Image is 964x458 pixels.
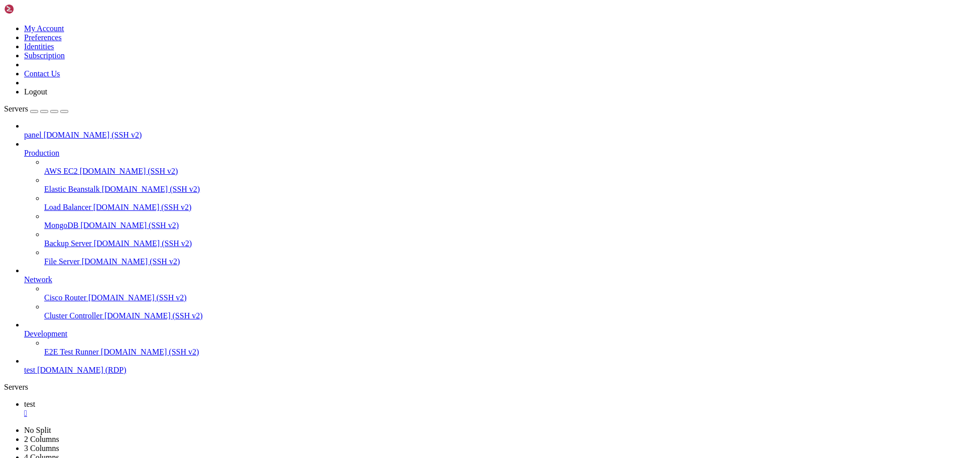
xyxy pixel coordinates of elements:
[93,203,192,211] span: [DOMAIN_NAME] (SSH v2)
[24,366,35,374] span: test
[44,158,960,176] li: AWS EC2 [DOMAIN_NAME] (SSH v2)
[24,366,960,375] a: test [DOMAIN_NAME] (RDP)
[44,248,960,266] li: File Server [DOMAIN_NAME] (SSH v2)
[44,221,78,230] span: MongoDB
[4,383,960,392] div: Servers
[24,400,960,418] a: test
[24,444,59,452] a: 3 Columns
[44,257,80,266] span: File Server
[44,212,960,230] li: MongoDB [DOMAIN_NAME] (SSH v2)
[44,239,960,248] a: Backup Server [DOMAIN_NAME] (SSH v2)
[44,293,960,302] a: Cisco Router [DOMAIN_NAME] (SSH v2)
[24,24,64,33] a: My Account
[24,42,54,51] a: Identities
[101,348,199,356] span: [DOMAIN_NAME] (SSH v2)
[82,257,180,266] span: [DOMAIN_NAME] (SSH v2)
[24,357,960,375] li: test [DOMAIN_NAME] (RDP)
[44,230,960,248] li: Backup Server [DOMAIN_NAME] (SSH v2)
[44,257,960,266] a: File Server [DOMAIN_NAME] (SSH v2)
[44,167,78,175] span: AWS EC2
[102,185,200,193] span: [DOMAIN_NAME] (SSH v2)
[24,409,960,418] a: 
[24,149,960,158] a: Production
[24,131,42,139] span: panel
[24,266,960,320] li: Network
[24,435,59,443] a: 2 Columns
[24,51,65,60] a: Subscription
[24,275,52,284] span: Network
[94,239,192,248] span: [DOMAIN_NAME] (SSH v2)
[80,221,179,230] span: [DOMAIN_NAME] (SSH v2)
[24,329,67,338] span: Development
[104,311,203,320] span: [DOMAIN_NAME] (SSH v2)
[44,293,86,302] span: Cisco Router
[24,426,51,434] a: No Split
[24,275,960,284] a: Network
[44,221,960,230] a: MongoDB [DOMAIN_NAME] (SSH v2)
[44,203,91,211] span: Load Balancer
[24,131,960,140] a: panel [DOMAIN_NAME] (SSH v2)
[24,320,960,357] li: Development
[44,311,960,320] a: Cluster Controller [DOMAIN_NAME] (SSH v2)
[44,348,99,356] span: E2E Test Runner
[24,400,35,408] span: test
[24,69,60,78] a: Contact Us
[24,87,47,96] a: Logout
[44,131,142,139] span: [DOMAIN_NAME] (SSH v2)
[24,140,960,266] li: Production
[88,293,187,302] span: [DOMAIN_NAME] (SSH v2)
[44,203,960,212] a: Load Balancer [DOMAIN_NAME] (SSH v2)
[44,167,960,176] a: AWS EC2 [DOMAIN_NAME] (SSH v2)
[44,239,92,248] span: Backup Server
[37,366,126,374] span: [DOMAIN_NAME] (RDP)
[24,329,960,338] a: Development
[44,348,960,357] a: E2E Test Runner [DOMAIN_NAME] (SSH v2)
[44,302,960,320] li: Cluster Controller [DOMAIN_NAME] (SSH v2)
[44,194,960,212] li: Load Balancer [DOMAIN_NAME] (SSH v2)
[44,311,102,320] span: Cluster Controller
[24,33,62,42] a: Preferences
[44,185,960,194] a: Elastic Beanstalk [DOMAIN_NAME] (SSH v2)
[44,185,100,193] span: Elastic Beanstalk
[4,104,68,113] a: Servers
[80,167,178,175] span: [DOMAIN_NAME] (SSH v2)
[4,104,28,113] span: Servers
[44,176,960,194] li: Elastic Beanstalk [DOMAIN_NAME] (SSH v2)
[44,338,960,357] li: E2E Test Runner [DOMAIN_NAME] (SSH v2)
[4,4,62,14] img: Shellngn
[24,149,59,157] span: Production
[24,122,960,140] li: panel [DOMAIN_NAME] (SSH v2)
[44,284,960,302] li: Cisco Router [DOMAIN_NAME] (SSH v2)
